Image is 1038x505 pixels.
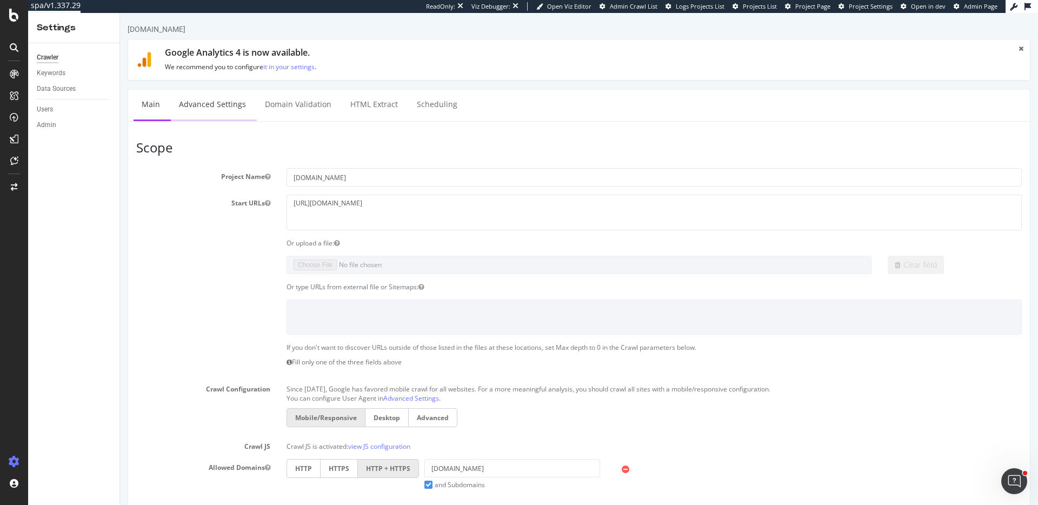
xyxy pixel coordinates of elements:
[964,2,997,10] span: Admin Page
[839,2,893,11] a: Project Settings
[547,2,591,10] span: Open Viz Editor
[8,446,158,459] label: Allowed Domains
[911,2,946,10] span: Open in dev
[167,344,902,354] p: Fill only one of the three fields above
[8,425,158,438] label: Crawl JS
[37,68,112,79] a: Keywords
[17,39,32,54] img: ga4.9118ffdc1441.svg
[167,425,902,438] p: Crawl JS is activated:
[37,119,112,131] a: Admin
[8,155,158,168] label: Project Name
[8,368,158,381] label: Crawl Configuration
[471,2,510,11] div: Viz Debugger:
[222,77,286,107] a: HTML Extract
[600,2,657,11] a: Admin Crawl List
[143,49,195,58] a: it in your settings
[14,77,48,107] a: Main
[37,22,111,34] div: Settings
[743,2,777,10] span: Projects List
[137,77,219,107] a: Domain Validation
[51,77,134,107] a: Advanced Settings
[167,395,245,414] label: Mobile/Responsive
[610,2,657,10] span: Admin Crawl List
[145,450,150,459] button: Allowed Domains
[167,330,902,339] p: If you don't want to discover URLs outside of those listed in the files at these locations, set M...
[37,68,65,79] div: Keywords
[37,83,112,95] a: Data Sources
[158,225,910,235] div: Or upload a file:
[167,182,902,217] textarea: [URL][DOMAIN_NAME]
[167,381,902,390] p: You can configure User Agent in .
[1001,468,1027,494] iframe: Intercom live chat
[37,52,112,63] a: Crawler
[167,368,902,381] p: Since [DATE], Google has favored mobile crawl for all websites. For a more meaningful analysis, y...
[289,395,337,414] label: Advanced
[8,11,65,22] div: [DOMAIN_NAME]
[37,104,112,115] a: Users
[8,182,158,195] label: Start URLs
[37,104,53,115] div: Users
[304,467,365,476] label: and Subdomains
[426,2,455,11] div: ReadOnly:
[666,2,724,11] a: Logs Projects List
[245,395,289,414] label: Desktop
[37,83,76,95] div: Data Sources
[676,2,724,10] span: Logs Projects List
[954,2,997,11] a: Admin Page
[37,52,58,63] div: Crawler
[733,2,777,11] a: Projects List
[849,2,893,10] span: Project Settings
[785,2,830,11] a: Project Page
[158,269,910,278] div: Or type URLs from external file or Sitemaps:
[228,429,290,438] a: view JS configuration
[45,35,886,45] h1: Google Analytics 4 is now available.
[145,185,150,195] button: Start URLs
[536,2,591,11] a: Open Viz Editor
[901,2,946,11] a: Open in dev
[16,128,902,142] h3: Scope
[200,446,238,465] label: HTTPS
[37,119,56,131] div: Admin
[238,446,299,465] label: HTTP + HTTPS
[289,77,345,107] a: Scheduling
[795,2,830,10] span: Project Page
[145,159,150,168] button: Project Name
[167,446,200,465] label: HTTP
[263,381,319,390] a: Advanced Settings
[45,49,886,58] p: We recommend you to configure .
